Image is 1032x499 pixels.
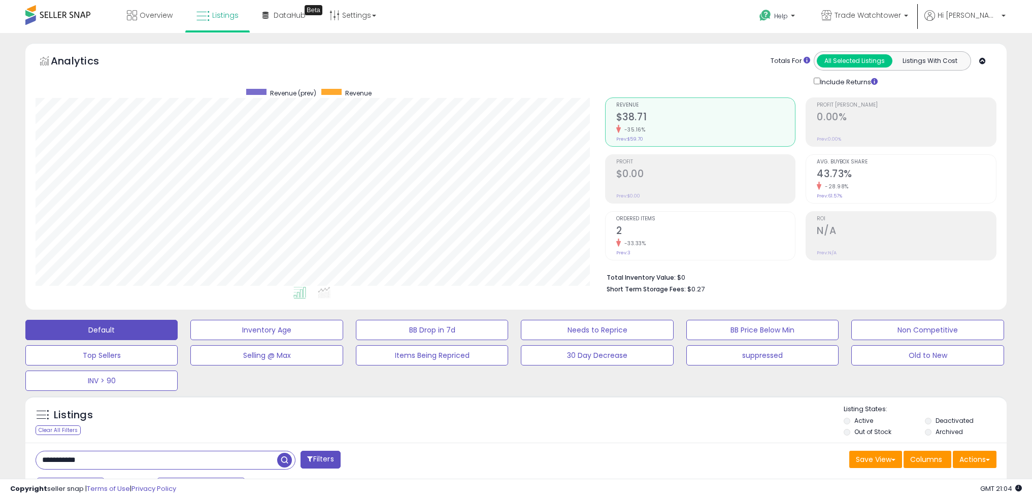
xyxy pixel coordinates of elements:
div: Tooltip anchor [305,5,322,15]
button: BB Drop in 7d [356,320,508,340]
button: INV > 90 [25,371,178,391]
small: Prev: $0.00 [616,193,640,199]
span: Profit [PERSON_NAME] [817,103,996,108]
small: -35.16% [621,126,646,134]
label: Archived [936,427,963,436]
small: Prev: N/A [817,250,837,256]
h2: $0.00 [616,168,795,182]
button: 30 Day Decrease [521,345,673,365]
strong: Copyright [10,484,47,493]
small: Prev: 61.57% [817,193,842,199]
span: 2025-10-13 21:04 GMT [980,484,1022,493]
b: Total Inventory Value: [607,273,676,282]
h5: Analytics [51,54,119,71]
div: Include Returns [806,76,890,87]
li: $0 [607,271,989,283]
div: Clear All Filters [36,425,81,435]
button: Top Sellers [25,345,178,365]
button: Actions [953,451,996,468]
small: Prev: 3 [616,250,630,256]
label: Deactivated [936,416,974,425]
h5: Listings [54,408,93,422]
button: Non Competitive [851,320,1004,340]
label: Out of Stock [854,427,891,436]
button: Filters [301,451,340,469]
span: Hi [PERSON_NAME] [938,10,998,20]
button: Columns [904,451,951,468]
i: Get Help [759,9,772,22]
span: Ordered Items [616,216,795,222]
span: Revenue [616,103,795,108]
span: DataHub [274,10,306,20]
button: BB Price Below Min [686,320,839,340]
label: Active [854,416,873,425]
small: Prev: 0.00% [817,136,841,142]
button: Selling @ Max [190,345,343,365]
button: suppressed [686,345,839,365]
h2: N/A [817,225,996,239]
span: Listings [212,10,239,20]
span: $0.27 [687,284,705,294]
span: ROI [817,216,996,222]
h2: 2 [616,225,795,239]
span: Help [774,12,788,20]
button: Old to New [851,345,1004,365]
button: Default [25,320,178,340]
span: Avg. Buybox Share [817,159,996,165]
a: Terms of Use [87,484,130,493]
span: Profit [616,159,795,165]
a: Help [751,2,805,33]
b: Short Term Storage Fees: [607,285,686,293]
h2: 43.73% [817,168,996,182]
a: Hi [PERSON_NAME] [924,10,1006,33]
button: Inventory Age [190,320,343,340]
h2: 0.00% [817,111,996,125]
p: Listing States: [844,405,1007,414]
h2: $38.71 [616,111,795,125]
small: -33.33% [621,240,646,247]
small: Prev: $59.70 [616,136,643,142]
button: Listings With Cost [892,54,968,68]
span: Revenue (prev) [270,89,316,97]
span: Columns [910,454,942,464]
span: Trade Watchtower [835,10,901,20]
button: Items Being Repriced [356,345,508,365]
button: Needs to Reprice [521,320,673,340]
span: Overview [140,10,173,20]
div: seller snap | | [10,484,176,494]
button: All Selected Listings [817,54,892,68]
span: Revenue [345,89,372,97]
button: Save View [849,451,902,468]
small: -28.98% [821,183,849,190]
div: Totals For [771,56,810,66]
a: Privacy Policy [131,484,176,493]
